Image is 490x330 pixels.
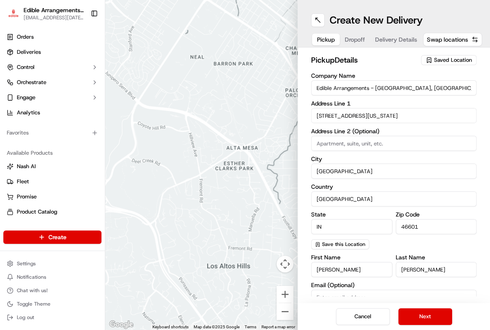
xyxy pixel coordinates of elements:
[3,45,101,59] a: Deliveries
[311,211,392,217] label: State
[3,30,101,44] a: Orders
[17,33,34,41] span: Orders
[8,109,56,116] div: Past conversations
[330,13,423,27] h1: Create New Delivery
[277,303,293,320] button: Zoom out
[8,166,15,173] div: 📗
[3,146,101,160] div: Available Products
[7,208,98,216] a: Product Catalog
[17,287,48,294] span: Chat with us!
[3,175,101,188] button: Fleet
[24,6,84,14] button: Edible Arrangements - [GEOGRAPHIC_DATA], [GEOGRAPHIC_DATA]
[3,106,101,119] a: Analytics
[261,325,295,329] a: Report a map error
[277,256,293,272] button: Map camera controls
[311,54,416,66] h2: pickup Details
[18,80,33,95] img: 8571987876998_91fb9ceb93ad5c398215_72.jpg
[8,8,25,25] img: Nash
[48,233,67,241] span: Create
[396,254,477,260] label: Last Name
[8,122,22,139] img: Wisdom Oko
[17,178,29,185] span: Fleet
[311,184,477,190] label: Country
[3,230,101,244] button: Create
[84,186,102,192] span: Pylon
[143,83,153,93] button: Start new chat
[17,223,36,231] span: Returns
[130,108,153,118] button: See all
[3,91,101,104] button: Engage
[3,220,101,234] button: Returns
[26,130,90,137] span: Wisdom [PERSON_NAME]
[336,308,390,325] button: Cancel
[3,126,101,140] div: Favorites
[17,163,36,170] span: Nash AI
[17,274,46,280] span: Notifications
[152,324,189,330] button: Keyboard shortcuts
[421,54,477,66] button: Saved Location
[277,286,293,303] button: Zoom in
[17,63,35,71] span: Control
[7,8,20,20] img: Edible Arrangements - South Bend, IN
[17,193,37,201] span: Promise
[311,108,477,123] input: Enter address
[3,61,101,74] button: Control
[396,219,477,234] input: Enter zip code
[3,298,101,310] button: Toggle Theme
[24,14,84,21] button: [EMAIL_ADDRESS][DATE][DOMAIN_NAME]
[17,109,40,116] span: Analytics
[17,94,35,101] span: Engage
[396,211,477,217] label: Zip Code
[96,130,113,137] span: [DATE]
[3,3,87,24] button: Edible Arrangements - South Bend, INEdible Arrangements - [GEOGRAPHIC_DATA], [GEOGRAPHIC_DATA][EM...
[17,165,64,174] span: Knowledge Base
[3,312,101,323] button: Log out
[7,223,98,231] a: Returns
[7,163,98,170] a: Nash AI
[17,48,41,56] span: Deliveries
[311,136,477,151] input: Apartment, suite, unit, etc.
[7,178,98,185] a: Fleet
[311,290,477,305] input: Enter email address
[17,314,34,321] span: Log out
[80,165,135,174] span: API Documentation
[107,319,135,330] a: Open this area in Google Maps (opens a new window)
[434,56,472,64] span: Saved Location
[194,325,240,329] span: Map data ©2025 Google
[17,79,46,86] span: Orchestrate
[423,33,482,46] button: Swap locations
[398,308,452,325] button: Next
[311,191,477,206] input: Enter country
[317,35,335,44] span: Pickup
[71,166,78,173] div: 💻
[38,89,116,95] div: We're available if you need us!
[427,35,468,44] span: Swap locations
[22,54,152,63] input: Got a question? Start typing here...
[311,73,477,79] label: Company Name
[311,282,477,288] label: Email (Optional)
[59,185,102,192] a: Powered byPylon
[3,160,101,173] button: Nash AI
[311,128,477,134] label: Address Line 2 (Optional)
[3,76,101,89] button: Orchestrate
[311,219,392,234] input: Enter state
[3,205,101,219] button: Product Catalog
[3,258,101,269] button: Settings
[8,34,153,47] p: Welcome 👋
[322,241,365,248] span: Save this Location
[311,239,369,249] button: Save this Location
[396,262,477,277] input: Enter last name
[375,35,417,44] span: Delivery Details
[345,35,365,44] span: Dropoff
[17,131,24,137] img: 1736555255976-a54dd68f-1ca7-489b-9aae-adbdc363a1c4
[107,319,135,330] img: Google
[311,262,392,277] input: Enter first name
[3,285,101,296] button: Chat with us!
[311,164,477,179] input: Enter city
[8,80,24,95] img: 1736555255976-a54dd68f-1ca7-489b-9aae-adbdc363a1c4
[17,208,57,216] span: Product Catalog
[3,190,101,203] button: Promise
[311,100,477,106] label: Address Line 1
